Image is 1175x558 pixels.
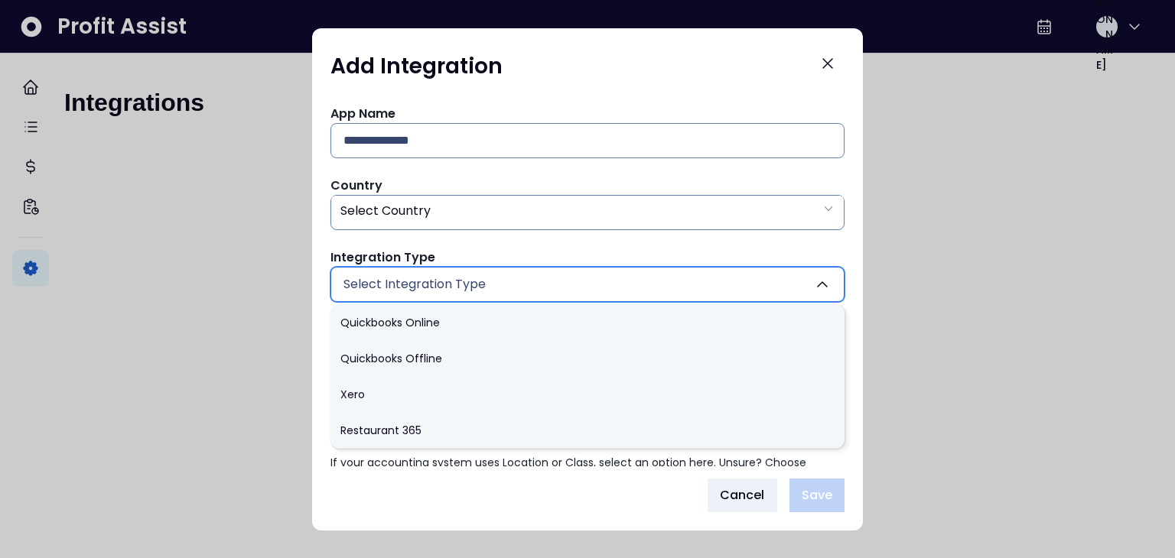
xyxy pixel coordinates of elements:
span: Integration Type [330,248,435,266]
li: Quickbooks Offline [330,340,845,376]
svg: arrow down line [822,201,835,216]
h1: Add Integration [330,53,503,80]
span: Cancel [720,486,765,504]
li: Quickbooks Online [330,304,845,340]
button: Close [811,47,845,80]
span: App Name [330,105,395,122]
span: Save [802,486,832,504]
span: Country [330,177,382,194]
p: If your accounting system uses Location or Class, select an option here. Unsure? Choose Neither—y... [330,455,845,487]
button: Save [789,479,845,512]
span: Select Integration Type [343,275,486,294]
li: Restaurant 365 [330,412,845,448]
span: Select Country [340,202,431,219]
button: Cancel [708,479,777,512]
li: Xero [330,376,845,412]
